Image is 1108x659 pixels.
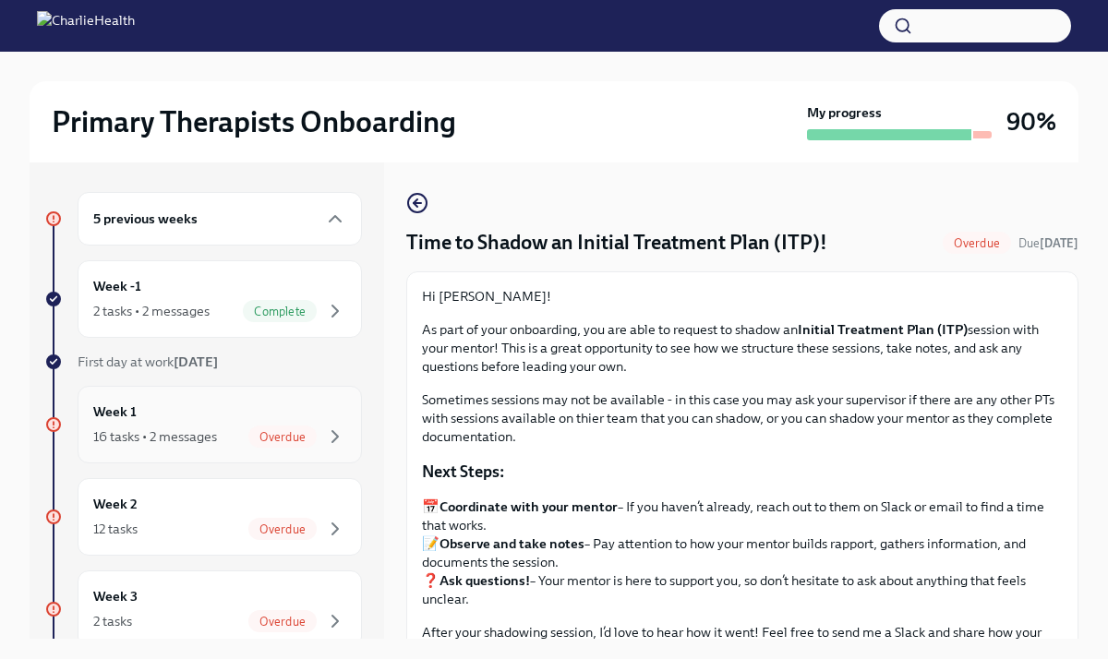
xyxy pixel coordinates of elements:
[44,353,362,371] a: First day at work[DATE]
[1040,236,1078,250] strong: [DATE]
[93,302,210,320] div: 2 tasks • 2 messages
[93,612,132,630] div: 2 tasks
[798,321,968,338] strong: Initial Treatment Plan (ITP)
[1018,236,1078,250] span: Due
[406,229,827,257] h4: Time to Shadow an Initial Treatment Plan (ITP)!
[807,103,882,122] strong: My progress
[422,461,1063,483] p: Next Steps:
[1006,105,1056,138] h3: 90%
[422,497,1063,608] p: 📅 – If you haven’t already, reach out to them on Slack or email to find a time that works. 📝 – Pa...
[93,520,138,538] div: 12 tasks
[93,586,138,606] h6: Week 3
[44,570,362,648] a: Week 32 tasksOverdue
[93,401,137,422] h6: Week 1
[78,353,218,370] span: First day at work
[422,390,1063,446] p: Sometimes sessions may not be available - in this case you may ask your supervisor if there are a...
[44,260,362,338] a: Week -12 tasks • 2 messagesComplete
[93,494,138,514] h6: Week 2
[248,430,317,444] span: Overdue
[174,353,218,370] strong: [DATE]
[248,522,317,536] span: Overdue
[422,320,1063,376] p: As part of your onboarding, you are able to request to shadow an session with your mentor! This i...
[93,209,198,229] h6: 5 previous weeks
[37,11,135,41] img: CharlieHealth
[52,103,456,140] h2: Primary Therapists Onboarding
[243,305,317,318] span: Complete
[440,572,530,589] strong: Ask questions!
[422,287,1063,306] p: Hi [PERSON_NAME]!
[44,386,362,463] a: Week 116 tasks • 2 messagesOverdue
[248,615,317,629] span: Overdue
[440,498,618,515] strong: Coordinate with your mentor
[93,276,141,296] h6: Week -1
[93,427,217,446] div: 16 tasks • 2 messages
[78,192,362,246] div: 5 previous weeks
[943,236,1011,250] span: Overdue
[440,535,584,552] strong: Observe and take notes
[1018,234,1078,252] span: August 16th, 2025 10:00
[44,478,362,556] a: Week 212 tasksOverdue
